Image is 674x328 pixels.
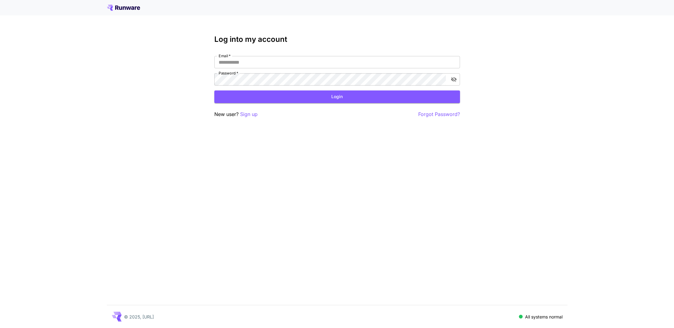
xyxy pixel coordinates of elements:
h3: Log into my account [214,35,460,44]
button: Sign up [240,110,258,118]
p: All systems normal [525,314,563,320]
label: Email [219,53,231,58]
label: Password [219,70,238,76]
button: Login [214,90,460,103]
p: New user? [214,110,258,118]
button: toggle password visibility [448,74,459,85]
button: Forgot Password? [418,110,460,118]
p: © 2025, [URL] [124,314,154,320]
